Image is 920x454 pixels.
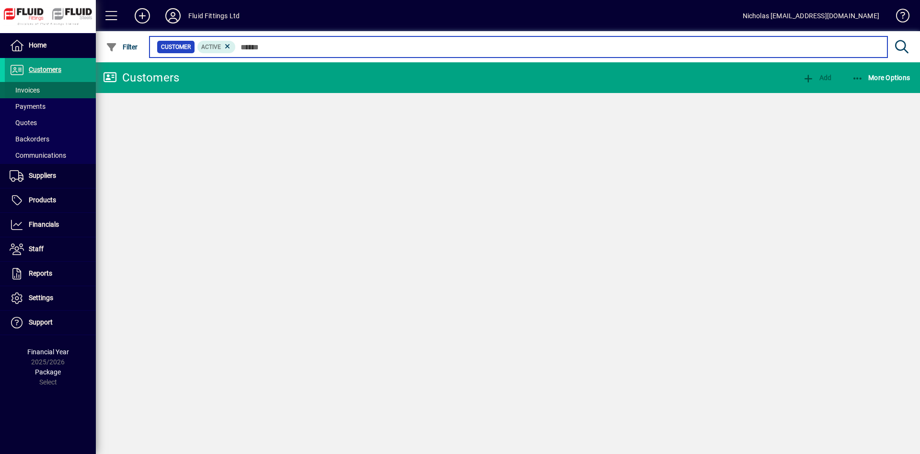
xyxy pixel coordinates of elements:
[5,311,96,335] a: Support
[852,74,910,81] span: More Options
[103,70,179,85] div: Customers
[5,34,96,58] a: Home
[5,131,96,147] a: Backorders
[29,221,59,228] span: Financials
[10,86,40,94] span: Invoices
[5,262,96,286] a: Reports
[10,151,66,159] span: Communications
[5,213,96,237] a: Financials
[850,69,913,86] button: More Options
[27,348,69,356] span: Financial Year
[201,44,221,50] span: Active
[29,172,56,179] span: Suppliers
[743,8,879,23] div: Nicholas [EMAIL_ADDRESS][DOMAIN_NAME]
[29,318,53,326] span: Support
[889,2,908,33] a: Knowledge Base
[5,115,96,131] a: Quotes
[5,164,96,188] a: Suppliers
[103,38,140,56] button: Filter
[158,7,188,24] button: Profile
[29,41,46,49] span: Home
[800,69,834,86] button: Add
[35,368,61,376] span: Package
[29,269,52,277] span: Reports
[161,42,191,52] span: Customer
[5,237,96,261] a: Staff
[5,188,96,212] a: Products
[803,74,831,81] span: Add
[10,135,49,143] span: Backorders
[197,41,236,53] mat-chip: Activation Status: Active
[10,103,46,110] span: Payments
[188,8,240,23] div: Fluid Fittings Ltd
[106,43,138,51] span: Filter
[5,147,96,163] a: Communications
[5,286,96,310] a: Settings
[29,294,53,302] span: Settings
[10,119,37,127] span: Quotes
[127,7,158,24] button: Add
[29,66,61,73] span: Customers
[5,98,96,115] a: Payments
[29,196,56,204] span: Products
[29,245,44,253] span: Staff
[5,82,96,98] a: Invoices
